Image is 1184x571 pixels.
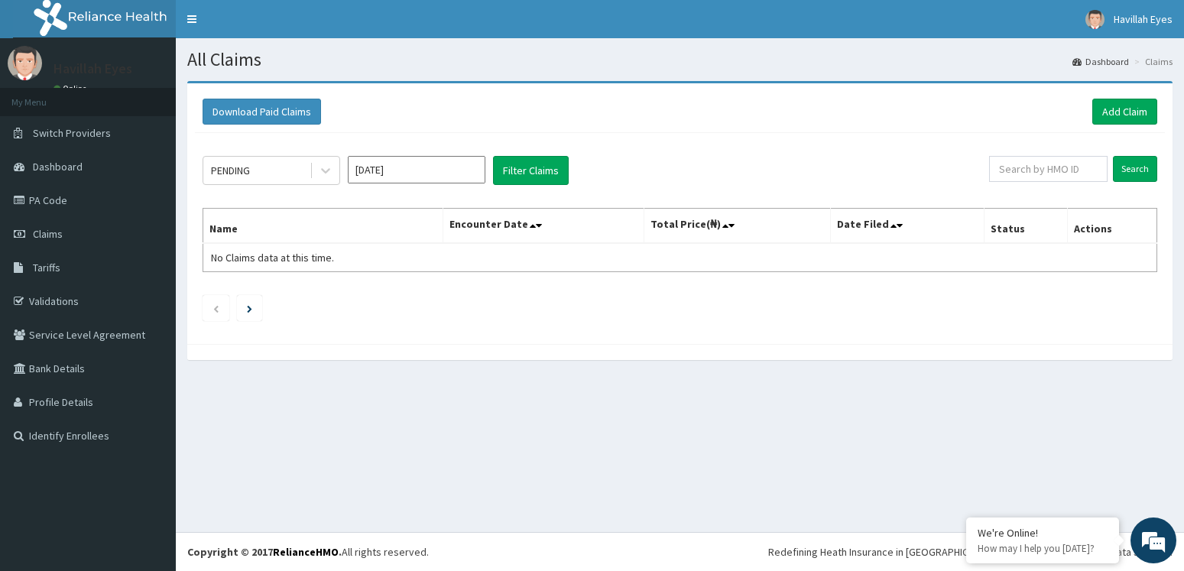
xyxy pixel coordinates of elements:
[1113,156,1157,182] input: Search
[33,126,111,140] span: Switch Providers
[203,209,443,244] th: Name
[1114,12,1173,26] span: Havillah Eyes
[54,83,90,94] a: Online
[212,301,219,315] a: Previous page
[187,545,342,559] strong: Copyright © 2017 .
[33,227,63,241] span: Claims
[8,46,42,80] img: User Image
[985,209,1068,244] th: Status
[443,209,644,244] th: Encounter Date
[989,156,1108,182] input: Search by HMO ID
[203,99,321,125] button: Download Paid Claims
[1067,209,1156,244] th: Actions
[33,261,60,274] span: Tariffs
[1085,10,1105,29] img: User Image
[211,163,250,178] div: PENDING
[493,156,569,185] button: Filter Claims
[176,532,1184,571] footer: All rights reserved.
[1130,55,1173,68] li: Claims
[211,251,334,264] span: No Claims data at this time.
[33,160,83,174] span: Dashboard
[187,50,1173,70] h1: All Claims
[978,526,1108,540] div: We're Online!
[273,545,339,559] a: RelianceHMO
[768,544,1173,560] div: Redefining Heath Insurance in [GEOGRAPHIC_DATA] using Telemedicine and Data Science!
[830,209,984,244] th: Date Filed
[54,62,132,76] p: Havillah Eyes
[1092,99,1157,125] a: Add Claim
[644,209,830,244] th: Total Price(₦)
[348,156,485,183] input: Select Month and Year
[978,542,1108,555] p: How may I help you today?
[1072,55,1129,68] a: Dashboard
[247,301,252,315] a: Next page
